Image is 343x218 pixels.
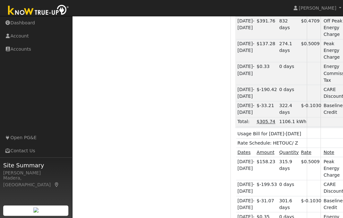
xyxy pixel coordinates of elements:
[237,150,251,155] u: Dates
[279,63,299,70] div: 0 days
[323,150,334,155] u: Note
[255,62,278,85] td: $0.33
[301,197,321,204] div: $-0.1030
[255,101,278,117] td: $-33.21
[257,150,274,155] u: Amount
[236,101,255,117] td: [DATE]-[DATE]
[301,40,321,47] div: $0.5009
[301,158,321,165] div: $0.5009
[292,140,298,146] span: / Z
[279,197,299,211] div: 301.6 days
[301,102,321,109] div: $-0.1030
[3,175,69,188] div: Madera, [GEOGRAPHIC_DATA]
[3,170,69,176] div: [PERSON_NAME]
[236,39,255,62] td: [DATE]-[DATE]
[279,150,299,155] u: Quantity
[54,182,60,187] a: Map
[255,16,278,39] td: $391.76
[279,158,299,172] div: 315.9 days
[279,102,299,116] div: 322.4 days
[255,85,278,101] td: $-190.42
[279,18,299,31] div: 832 days
[255,157,278,180] td: $158.23
[5,4,72,18] img: Know True-Up
[236,16,255,39] td: [DATE]-[DATE]
[236,180,255,196] td: [DATE]-[DATE]
[33,207,39,213] img: retrieve
[279,181,299,188] div: 0 days
[236,62,255,85] td: [DATE]-[DATE]
[301,18,321,24] div: $0.4709
[255,196,278,212] td: $-31.07
[236,85,255,101] td: [DATE]-[DATE]
[301,150,311,155] u: Rate
[257,119,275,124] u: $305.74
[236,117,255,126] td: Total:
[299,5,336,11] span: [PERSON_NAME]
[279,86,299,93] div: 0 days
[279,40,299,54] div: 274.1 days
[236,157,255,180] td: [DATE]-[DATE]
[255,39,278,62] td: $137.28
[3,161,69,170] span: Site Summary
[236,196,255,212] td: [DATE]-[DATE]
[255,180,278,196] td: $-199.53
